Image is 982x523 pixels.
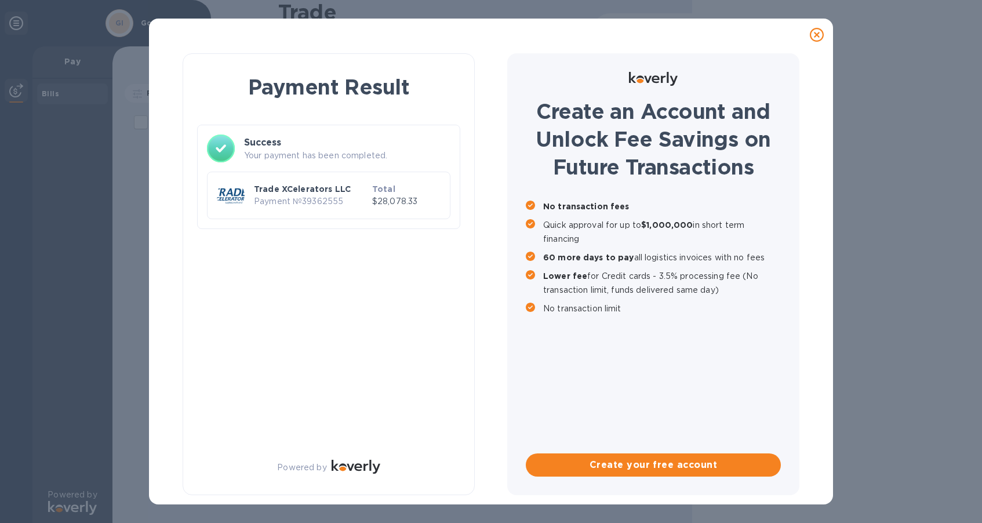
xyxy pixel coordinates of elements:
[254,183,368,195] p: Trade XCelerators LLC
[543,218,781,246] p: Quick approval for up to in short term financing
[641,220,693,230] b: $1,000,000
[372,195,441,208] p: $28,078.33
[629,72,678,86] img: Logo
[535,458,772,472] span: Create your free account
[254,195,368,208] p: Payment № 39362555
[543,271,587,281] b: Lower fee
[277,462,326,474] p: Powered by
[543,253,634,262] b: 60 more days to pay
[332,460,380,474] img: Logo
[543,302,781,315] p: No transaction limit
[543,269,781,297] p: for Credit cards - 3.5% processing fee (No transaction limit, funds delivered same day)
[543,202,630,211] b: No transaction fees
[526,453,781,477] button: Create your free account
[526,97,781,181] h1: Create an Account and Unlock Fee Savings on Future Transactions
[372,184,395,194] b: Total
[244,136,450,150] h3: Success
[543,250,781,264] p: all logistics invoices with no fees
[202,72,456,101] h1: Payment Result
[244,150,450,162] p: Your payment has been completed.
